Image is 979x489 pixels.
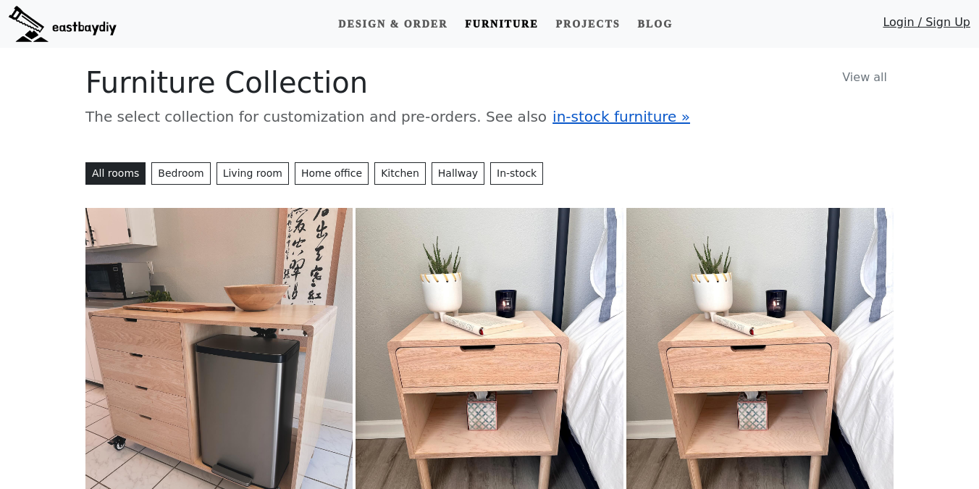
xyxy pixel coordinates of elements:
[85,106,894,128] p: The select collection for customization and pre-orders. See also
[85,65,894,100] h1: Furniture Collection
[151,162,210,185] button: Bedroom
[332,11,453,38] a: Design & Order
[836,65,894,90] a: View all
[9,6,117,42] img: eastbaydiy
[374,162,426,185] button: Kitchen
[883,14,970,38] a: Login / Sign Up
[632,11,678,38] a: Blog
[490,162,543,185] a: In-stock
[459,11,544,38] a: Furniture
[217,162,289,185] button: Living room
[432,162,484,185] button: Hallway
[295,162,369,185] button: Home office
[356,367,623,381] a: Japanese Style Nightstand / Bedside Table
[85,162,146,185] button: All rooms
[550,11,626,38] a: Projects
[552,108,690,125] a: in-stock furniture »
[85,367,353,381] a: Japanese Style Kitchen Island
[626,367,894,381] a: Japanese Style Nightstand / Bedside Table Nightstand /w Top Shelf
